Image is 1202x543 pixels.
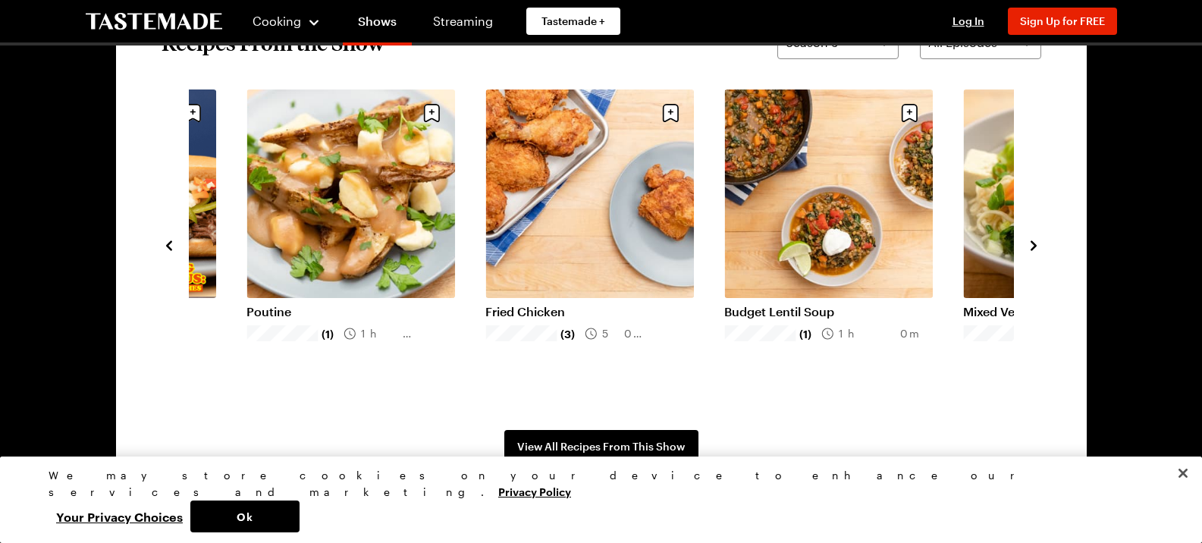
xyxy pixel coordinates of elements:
[49,501,190,532] button: Your Privacy Choices
[498,484,571,498] a: More information about your privacy, opens in a new tab
[1020,14,1105,27] span: Sign Up for FREE
[526,8,620,35] a: Tastemade +
[49,467,1141,532] div: Privacy
[8,304,216,319] a: Italian Beef Sandwich
[1008,8,1117,35] button: Sign Up for FREE
[724,304,933,319] a: Budget Lentil Soup
[656,99,685,127] button: Save recipe
[963,304,1172,319] a: Mixed Veggie Ramen
[504,430,698,463] a: View All Recipes From This Show
[895,99,924,127] button: Save recipe
[162,235,177,253] button: navigate to previous item
[253,14,301,28] span: Cooking
[190,501,300,532] button: Ok
[86,13,222,30] a: To Tastemade Home Page
[1026,235,1041,253] button: navigate to next item
[178,99,207,127] button: Save recipe
[541,14,605,29] span: Tastemade +
[253,3,322,39] button: Cooking
[246,304,455,319] a: Poutine
[49,467,1141,501] div: We may store cookies on your device to enhance our services and marketing.
[343,3,412,46] a: Shows
[952,14,984,27] span: Log In
[938,14,999,29] button: Log In
[517,439,685,454] span: View All Recipes From This Show
[485,304,694,319] a: Fried Chicken
[417,99,446,127] button: Save recipe
[1166,457,1200,490] button: Close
